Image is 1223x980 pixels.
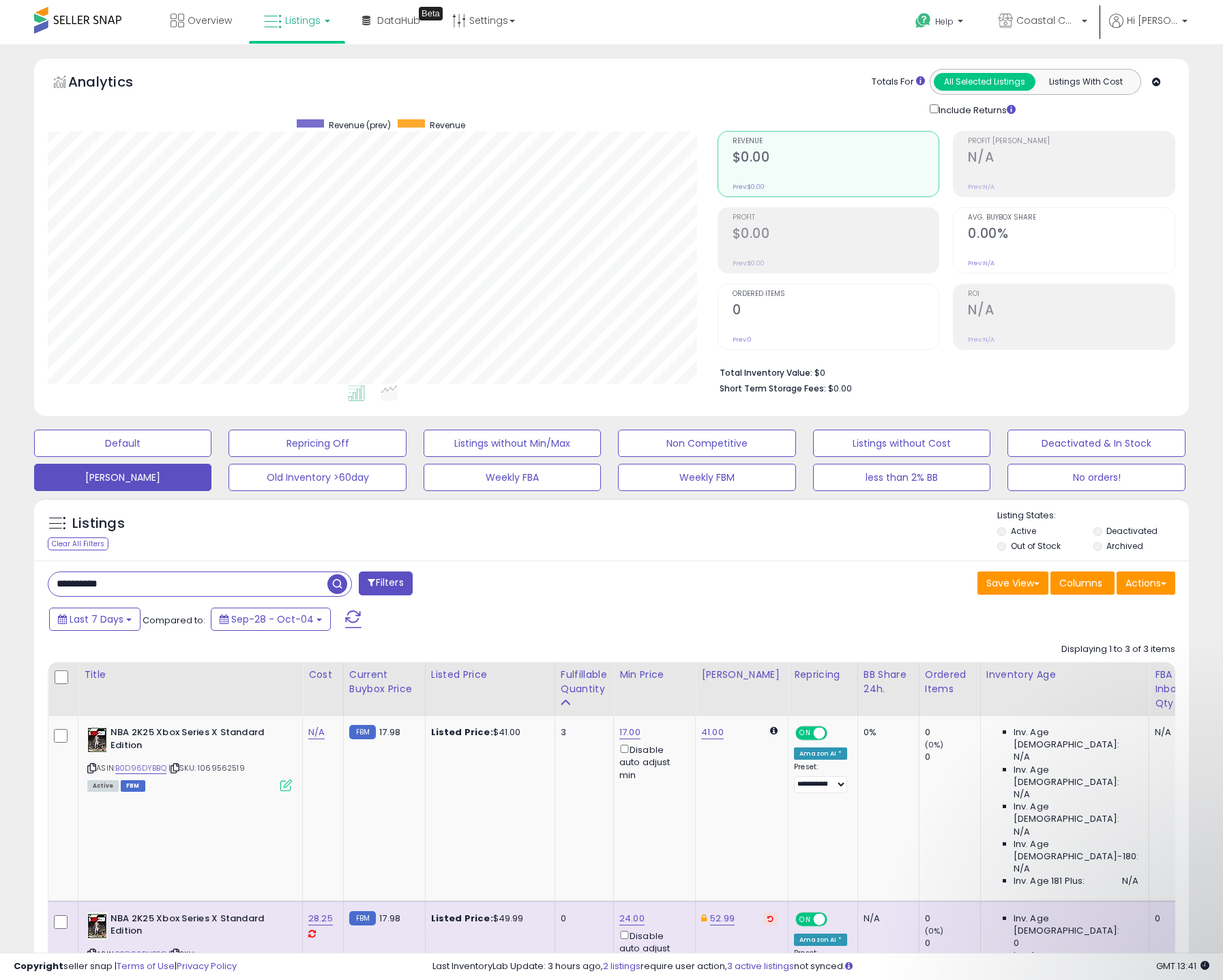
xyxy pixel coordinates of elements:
div: Disable auto adjust min [619,928,685,968]
span: Ordered Items [733,291,939,298]
div: BB Share 24h. [864,668,913,696]
button: Save View [977,571,1048,595]
span: Inv. Age [DEMOGRAPHIC_DATA]-180: [1014,838,1138,863]
span: Compared to: [143,614,205,627]
button: Weekly FBM [618,464,795,491]
button: Listings With Cost [1035,73,1136,91]
span: ON [797,913,814,925]
span: N/A [1014,863,1030,875]
a: B0D96DYBBQ [115,762,166,774]
div: 0 [925,912,980,925]
a: 2 listings [603,960,640,972]
div: Totals For [872,76,925,89]
h5: Analytics [68,72,160,95]
button: Listings without Min/Max [424,430,601,457]
span: Overview [188,14,232,27]
label: Out of Stock [1011,540,1061,552]
span: $0.00 [828,382,852,395]
div: Amazon AI * [794,747,847,760]
button: Sep-28 - Oct-04 [211,608,331,631]
h2: N/A [968,302,1175,321]
span: Avg. Buybox Share [968,214,1175,222]
b: Listed Price: [431,912,493,925]
span: Sep-28 - Oct-04 [231,612,314,626]
small: (0%) [925,739,944,750]
b: NBA 2K25 Xbox Series X Standard Edition [110,912,276,941]
a: 3 active listings [727,960,794,972]
div: Title [84,668,297,682]
button: Columns [1050,571,1115,595]
div: Amazon AI * [794,934,847,946]
a: 41.00 [701,726,724,739]
div: Repricing [794,668,852,682]
span: Profit [733,214,939,222]
span: Inv. Age [DEMOGRAPHIC_DATA]: [1014,726,1138,751]
label: Deactivated [1106,525,1158,537]
div: ASIN: [87,726,292,790]
div: N/A [864,912,909,925]
div: Listed Price [431,668,549,682]
span: N/A [1014,788,1030,801]
small: (0%) [925,925,944,936]
h2: N/A [968,149,1175,168]
div: Cost [308,668,338,682]
b: NBA 2K25 Xbox Series X Standard Edition [110,726,276,755]
span: ON [797,728,814,739]
button: Last 7 Days [49,608,141,631]
div: 0 [925,751,980,763]
div: Include Returns [919,102,1032,117]
i: Get Help [915,12,932,29]
a: Hi [PERSON_NAME] [1109,14,1188,44]
button: No orders! [1007,464,1185,491]
span: Last 7 Days [70,612,123,626]
button: Listings without Cost [813,430,990,457]
span: Revenue [430,119,465,131]
small: Prev: N/A [968,183,994,191]
div: 0 [925,937,980,949]
div: $41.00 [431,726,544,739]
h5: Listings [72,514,125,533]
button: Old Inventory >60day [229,464,406,491]
button: Weekly FBA [424,464,601,491]
button: [PERSON_NAME] [34,464,211,491]
span: Inv. Age 181 Plus: [1014,875,1085,887]
button: Deactivated & In Stock [1007,430,1185,457]
div: 3 [561,726,603,739]
b: Total Inventory Value: [720,367,812,378]
p: Listing States: [997,509,1189,522]
small: Prev: 0 [733,336,752,344]
span: Inv. Age [DEMOGRAPHIC_DATA]: [1014,764,1138,788]
small: FBM [349,911,376,925]
span: Inv. Age [DEMOGRAPHIC_DATA]: [1014,801,1138,825]
span: 17.98 [379,726,400,739]
span: N/A [1014,751,1030,763]
img: 41PLcaCTq3L._SL40_.jpg [87,726,107,754]
img: 41PLcaCTq3L._SL40_.jpg [87,912,107,940]
small: Prev: N/A [968,336,994,344]
button: Default [34,430,211,457]
span: All listings currently available for purchase on Amazon [87,780,119,792]
div: Inventory Age [986,668,1143,682]
span: Profit [PERSON_NAME] [968,138,1175,145]
div: Last InventoryLab Update: 3 hours ago, require user action, not synced. [432,960,1209,973]
a: 24.00 [619,912,645,925]
b: Short Term Storage Fees: [720,383,826,394]
div: Displaying 1 to 3 of 3 items [1061,643,1175,656]
a: 52.99 [710,912,735,925]
div: Ordered Items [925,668,975,696]
button: Actions [1117,571,1175,595]
span: OFF [825,913,847,925]
span: OFF [825,728,847,739]
h2: $0.00 [733,149,939,168]
strong: Copyright [14,960,63,972]
span: Coastal Co Goods [1016,14,1078,27]
span: 17.98 [379,912,400,925]
button: Filters [359,571,412,595]
div: Current Buybox Price [349,668,419,696]
h2: 0 [733,302,939,321]
div: 0% [864,726,909,739]
small: Prev: N/A [968,259,994,267]
div: Clear All Filters [48,537,108,550]
div: Fulfillable Quantity [561,668,608,696]
a: Help [904,2,977,44]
